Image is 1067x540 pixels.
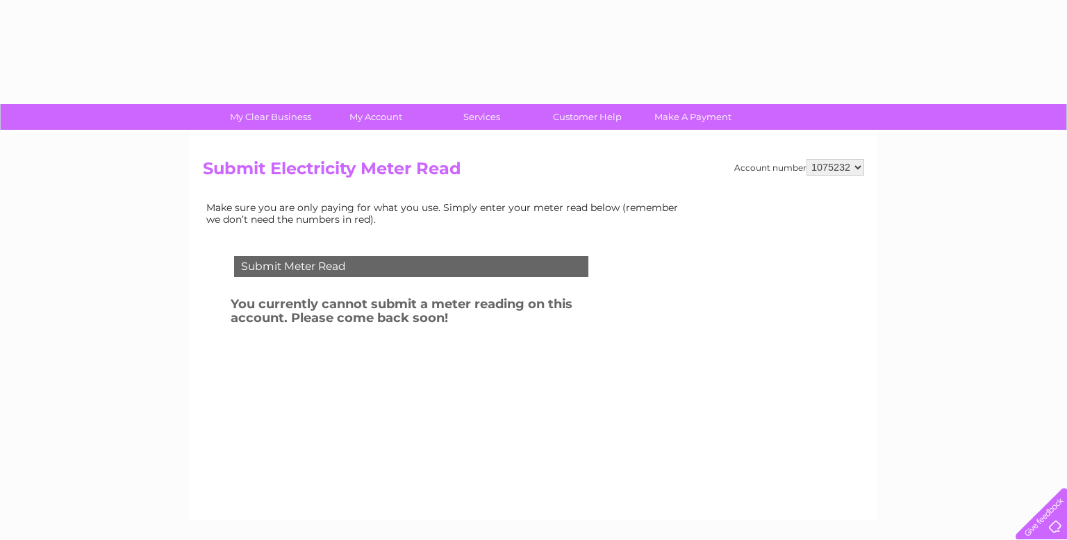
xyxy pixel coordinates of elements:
[734,159,864,176] div: Account number
[530,104,645,130] a: Customer Help
[203,159,864,185] h2: Submit Electricity Meter Read
[636,104,750,130] a: Make A Payment
[319,104,433,130] a: My Account
[234,256,588,277] div: Submit Meter Read
[213,104,328,130] a: My Clear Business
[424,104,539,130] a: Services
[203,199,689,228] td: Make sure you are only paying for what you use. Simply enter your meter read below (remember we d...
[231,294,625,332] h3: You currently cannot submit a meter reading on this account. Please come back soon!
